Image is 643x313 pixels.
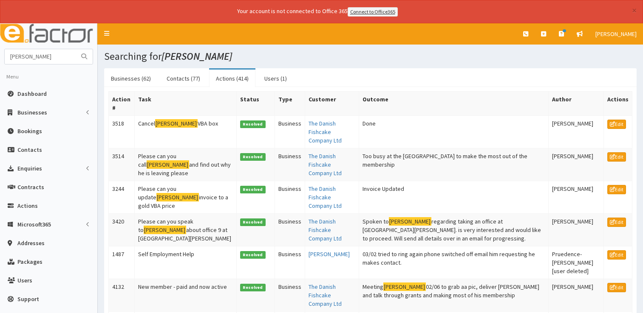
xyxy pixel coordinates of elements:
td: Done [359,115,549,148]
td: Business [275,148,305,181]
th: Task [135,91,237,115]
td: [PERSON_NAME] [549,181,604,213]
th: Outcome [359,91,549,115]
i: [PERSON_NAME] [161,50,232,63]
td: Pruedence-[PERSON_NAME] [user deleted] [549,246,604,279]
span: Bookings [17,127,42,135]
span: Microsoft365 [17,221,51,228]
td: 3420 [109,213,135,246]
span: Resolved [240,284,266,291]
td: New member - paid and now active [135,279,237,311]
div: Your account is not connected to Office 365 [69,7,566,17]
a: Contacts (77) [160,70,207,87]
td: 03/02 tried to ring again phone switched off email him requesting he makes contact. [359,246,549,279]
a: Edit [607,283,626,292]
mark: [PERSON_NAME] [156,193,199,202]
span: Enquiries [17,165,42,172]
span: Actions [17,202,38,210]
span: Dashboard [17,90,47,98]
td: Business [275,181,305,213]
mark: [PERSON_NAME] [147,160,189,169]
td: 4132 [109,279,135,311]
a: The Danish Fishcake Company Ltd [309,185,342,210]
td: 1487 [109,246,135,279]
span: Resolved [240,218,266,226]
mark: [PERSON_NAME] [144,226,186,235]
span: Contacts [17,146,42,154]
span: Users [17,277,32,284]
a: Edit [607,120,626,129]
a: Businesses (62) [104,70,158,87]
a: Users (1) [258,70,294,87]
td: Self Employment Help [135,246,237,279]
th: Type [275,91,305,115]
td: Business [275,279,305,311]
span: Addresses [17,239,45,247]
td: 3514 [109,148,135,181]
td: Business [275,115,305,148]
input: Search... [5,49,76,64]
td: Business [275,246,305,279]
button: × [632,6,637,15]
td: Spoken to regarding taking an office at [GEOGRAPHIC_DATA][PERSON_NAME]. is very interested and wo... [359,213,549,246]
mark: [PERSON_NAME] [383,282,426,291]
td: [PERSON_NAME] [549,213,604,246]
a: Actions (414) [209,70,255,87]
span: Support [17,295,39,303]
a: Edit [607,152,626,162]
span: Businesses [17,109,47,116]
a: The Danish Fishcake Company Ltd [309,120,342,144]
td: Meeting 02/06 to grab aa pic, deliver [PERSON_NAME] and talk through grants and making most of hi... [359,279,549,311]
span: Resolved [240,186,266,193]
td: Please can you update invoice to a gold VBA price [135,181,237,213]
td: Invoice Updated [359,181,549,213]
span: Resolved [240,251,266,259]
td: [PERSON_NAME] [549,115,604,148]
td: [PERSON_NAME] [549,148,604,181]
span: Contracts [17,183,44,191]
a: Edit [607,185,626,194]
a: The Danish Fishcake Company Ltd [309,218,342,242]
td: Cancel VBA box [135,115,237,148]
td: Please can you call and find out why he is leaving please [135,148,237,181]
h1: Searching for [104,51,637,62]
td: Please can you speak to about office 9 at [GEOGRAPHIC_DATA][PERSON_NAME] [135,213,237,246]
th: Author [549,91,604,115]
td: 3244 [109,181,135,213]
th: Customer [305,91,359,115]
th: Status [237,91,275,115]
a: Edit [607,250,626,260]
a: [PERSON_NAME] [309,250,350,258]
span: [PERSON_NAME] [595,30,637,38]
a: The Danish Fishcake Company Ltd [309,283,342,307]
td: Business [275,213,305,246]
th: Action # [109,91,135,115]
td: 3518 [109,115,135,148]
td: [PERSON_NAME] [549,279,604,311]
th: Actions [603,91,632,115]
mark: [PERSON_NAME] [155,119,198,128]
a: Connect to Office365 [348,7,398,17]
a: The Danish Fishcake Company Ltd [309,152,342,177]
mark: [PERSON_NAME] [389,217,431,226]
span: Resolved [240,153,266,161]
span: Packages [17,258,42,265]
td: Too busy at the [GEOGRAPHIC_DATA] to make the most out of the membership [359,148,549,181]
a: [PERSON_NAME] [589,23,643,45]
span: Resolved [240,120,266,128]
a: Edit [607,218,626,227]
